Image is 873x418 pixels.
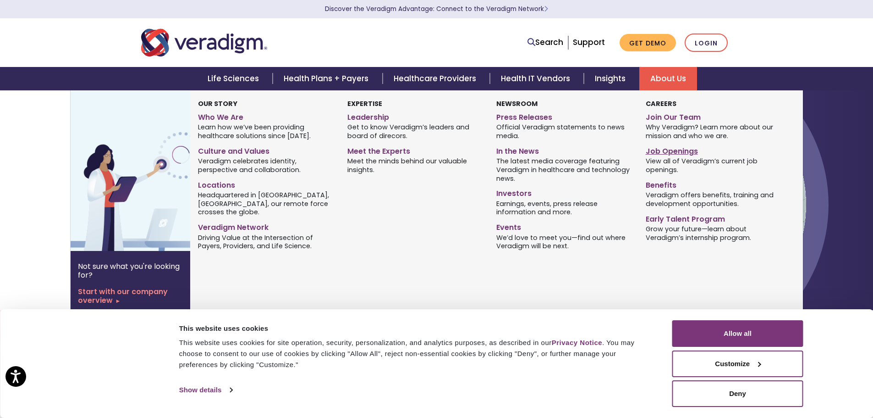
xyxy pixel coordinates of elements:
[646,190,781,208] span: Veradigm offers benefits, training and development opportunities.
[383,67,490,90] a: Healthcare Providers
[197,67,273,90] a: Life Sciences
[496,233,631,251] span: We’d love to meet you—find out where Veradigm will be next.
[78,287,183,305] a: Start with our company overview
[496,109,631,123] a: Press Releases
[179,337,652,370] div: This website uses cookies for site operation, security, personalization, and analytics purposes, ...
[347,143,483,156] a: Meet the Experts
[620,34,676,52] a: Get Demo
[672,351,803,377] button: Customize
[496,99,538,108] strong: Newsroom
[141,28,267,58] img: Veradigm logo
[198,219,333,233] a: Veradigm Network
[527,36,563,49] a: Search
[685,33,728,52] a: Login
[697,352,862,407] iframe: Drift Chat Widget
[496,185,631,199] a: Investors
[198,143,333,156] a: Culture and Values
[646,211,781,224] a: Early Talent Program
[347,99,382,108] strong: Expertise
[573,37,605,48] a: Support
[198,123,333,140] span: Learn how we’ve been providing healthcare solutions since [DATE].
[552,339,602,346] a: Privacy Notice
[71,90,218,251] img: Vector image of Veradigm’s Story
[646,123,781,140] span: Why Veradigm? Learn more about our mission and who we are.
[347,156,483,174] span: Meet the minds behind our valuable insights.
[496,123,631,140] span: Official Veradigm statements to news media.
[496,219,631,233] a: Events
[347,109,483,123] a: Leadership
[198,190,333,217] span: Headquartered in [GEOGRAPHIC_DATA], [GEOGRAPHIC_DATA], our remote force crosses the globe.
[347,123,483,140] span: Get to know Veradigm’s leaders and board of direcors.
[584,67,639,90] a: Insights
[646,177,781,190] a: Benefits
[646,99,676,108] strong: Careers
[496,156,631,183] span: The latest media coverage featuring Veradigm in healthcare and technology news.
[672,380,803,407] button: Deny
[646,109,781,123] a: Join Our Team
[273,67,382,90] a: Health Plans + Payers
[198,109,333,123] a: Who We Are
[672,320,803,347] button: Allow all
[646,224,781,242] span: Grow your future—learn about Veradigm’s internship program.
[496,199,631,217] span: Earnings, events, press release information and more.
[544,5,548,13] span: Learn More
[179,383,232,397] a: Show details
[198,156,333,174] span: Veradigm celebrates identity, perspective and collaboration.
[490,67,584,90] a: Health IT Vendors
[198,99,237,108] strong: Our Story
[179,323,652,334] div: This website uses cookies
[646,143,781,156] a: Job Openings
[496,143,631,156] a: In the News
[78,262,183,279] p: Not sure what you're looking for?
[646,156,781,174] span: View all of Veradigm’s current job openings.
[198,233,333,251] span: Driving Value at the Intersection of Payers, Providers, and Life Science.
[639,67,697,90] a: About Us
[325,5,548,13] a: Discover the Veradigm Advantage: Connect to the Veradigm NetworkLearn More
[198,177,333,190] a: Locations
